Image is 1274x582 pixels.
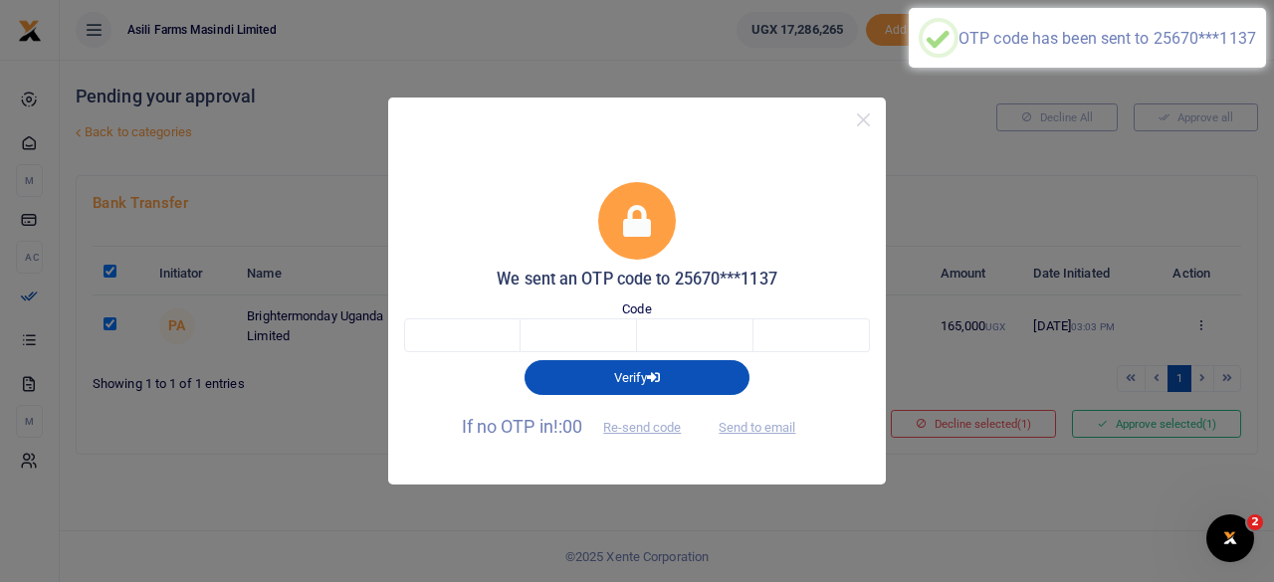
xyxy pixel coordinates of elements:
[1206,514,1254,562] iframe: Intercom live chat
[525,360,749,394] button: Verify
[404,270,870,290] h5: We sent an OTP code to 25670***1137
[1247,514,1263,530] span: 2
[622,299,651,319] label: Code
[849,105,878,134] button: Close
[553,416,582,437] span: !:00
[462,416,699,437] span: If no OTP in
[958,29,1256,48] div: OTP code has been sent to 25670***1137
